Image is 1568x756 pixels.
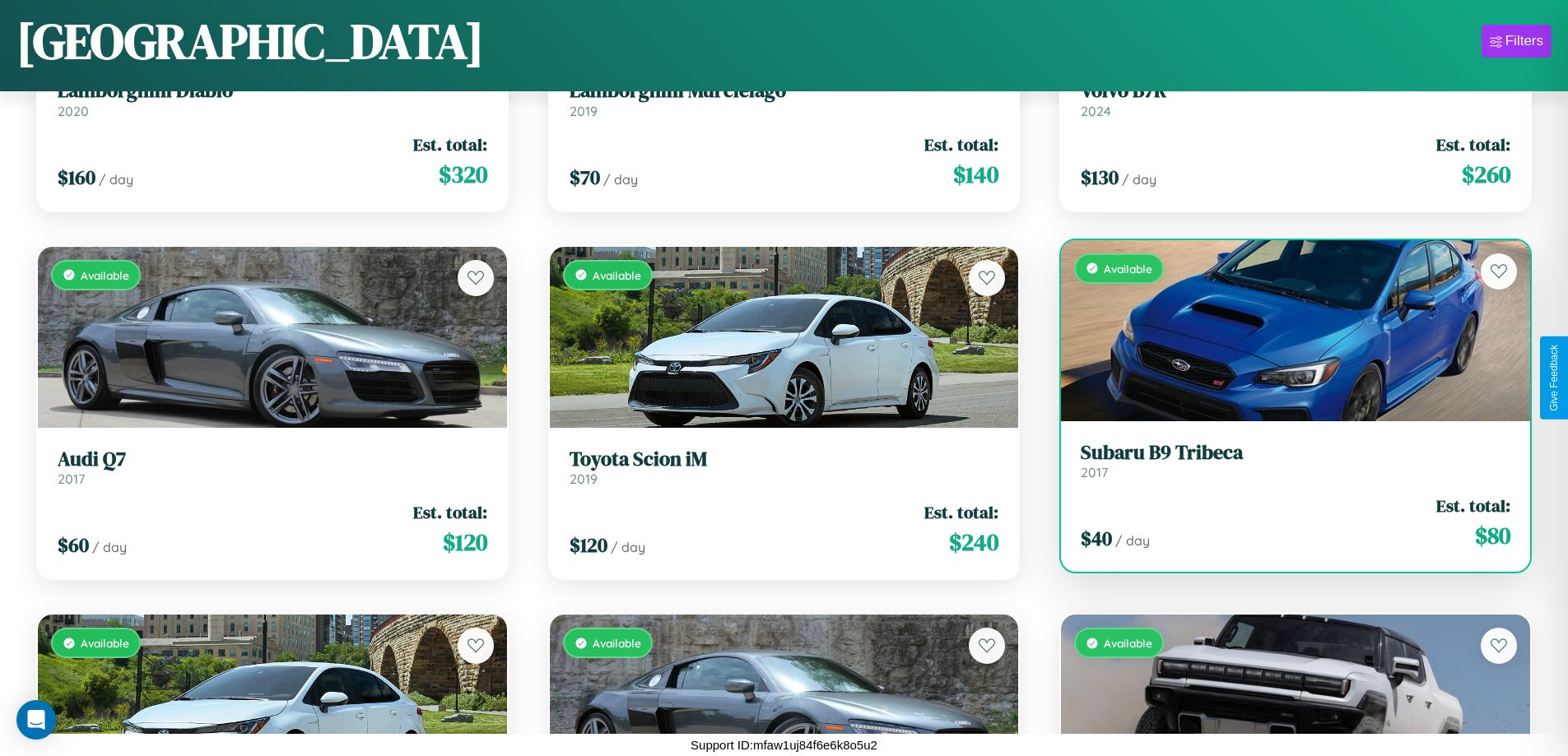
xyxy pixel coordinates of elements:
a: Subaru B9 Tribeca2017 [1081,441,1510,481]
div: Open Intercom Messenger [16,700,56,740]
h3: Lamborghini Murcielago [570,79,999,103]
span: 2017 [58,471,85,487]
span: Est. total: [924,500,998,524]
span: Available [81,268,129,282]
h1: [GEOGRAPHIC_DATA] [16,7,484,75]
span: Est. total: [924,132,998,156]
span: $ 260 [1462,158,1510,191]
span: Est. total: [413,132,487,156]
span: Est. total: [413,500,487,524]
span: Available [81,636,129,650]
span: 2020 [58,103,89,119]
span: $ 80 [1475,519,1510,552]
h3: Volvo B7R [1081,79,1510,103]
span: $ 120 [443,526,487,559]
a: Audi Q72017 [58,448,487,488]
h3: Audi Q7 [58,448,487,471]
span: Available [1104,262,1152,276]
span: $ 40 [1081,525,1112,552]
span: / day [603,171,638,188]
div: Filters [1505,33,1543,49]
span: 2024 [1081,103,1111,119]
h3: Toyota Scion iM [570,448,999,471]
h3: Lamborghini Diablo [58,79,487,103]
span: / day [99,171,133,188]
span: 2019 [570,103,598,119]
span: Available [593,268,641,282]
span: $ 70 [570,164,600,191]
a: Toyota Scion iM2019 [570,448,999,488]
span: $ 240 [949,526,998,559]
a: Lamborghini Murcielago2019 [570,79,999,119]
span: Est. total: [1436,132,1510,156]
span: $ 140 [953,158,998,191]
span: $ 120 [570,531,607,559]
span: / day [1115,532,1150,549]
span: Available [593,636,641,650]
a: Lamborghini Diablo2020 [58,79,487,119]
span: / day [1122,171,1156,188]
span: $ 130 [1081,164,1119,191]
span: Available [1104,636,1152,650]
h3: Subaru B9 Tribeca [1081,441,1510,465]
span: $ 160 [58,164,95,191]
span: 2017 [1081,464,1108,480]
div: Give Feedback [1548,345,1560,411]
span: / day [611,539,645,555]
p: Support ID: mfaw1uj84f6e6k8o5u2 [691,734,877,756]
span: $ 320 [439,158,487,191]
button: Filters [1482,25,1552,58]
span: 2019 [570,471,598,487]
span: / day [92,539,127,555]
span: $ 60 [58,531,89,559]
span: Est. total: [1436,494,1510,517]
a: Volvo B7R2024 [1081,79,1510,119]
